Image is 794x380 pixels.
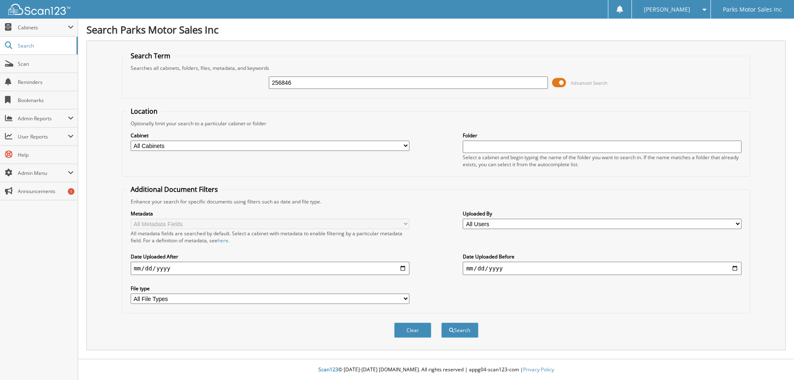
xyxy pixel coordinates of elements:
label: Uploaded By [463,210,741,217]
img: scan123-logo-white.svg [8,4,70,15]
span: User Reports [18,133,68,140]
iframe: Chat Widget [753,340,794,380]
span: Cabinets [18,24,68,31]
div: All metadata fields are searched by default. Select a cabinet with metadata to enable filtering b... [131,230,409,244]
span: Admin Menu [18,170,68,177]
div: Searches all cabinets, folders, files, metadata, and keywords [127,65,746,72]
span: Scan [18,60,74,67]
span: Announcements [18,188,74,195]
a: here [218,237,228,244]
span: Reminders [18,79,74,86]
span: Advanced Search [571,80,607,86]
span: Help [18,151,74,158]
legend: Location [127,107,162,116]
input: end [463,262,741,275]
div: Enhance your search for specific documents using filters such as date and file type. [127,198,746,205]
div: Select a cabinet and begin typing the name of the folder you want to search in. If the name match... [463,154,741,168]
span: Parks Motor Sales Inc [723,7,782,12]
span: [PERSON_NAME] [644,7,690,12]
label: Date Uploaded After [131,253,409,260]
label: Date Uploaded Before [463,253,741,260]
legend: Search Term [127,51,175,60]
span: Scan123 [318,366,338,373]
span: Search [18,42,72,49]
button: Clear [394,323,431,338]
label: Cabinet [131,132,409,139]
div: Optionally limit your search to a particular cabinet or folder [127,120,746,127]
span: Bookmarks [18,97,74,104]
input: start [131,262,409,275]
div: © [DATE]-[DATE] [DOMAIN_NAME]. All rights reserved | appg04-scan123-com | [78,360,794,380]
label: Metadata [131,210,409,217]
legend: Additional Document Filters [127,185,222,194]
h1: Search Parks Motor Sales Inc [86,23,786,36]
span: Admin Reports [18,115,68,122]
button: Search [441,323,478,338]
label: Folder [463,132,741,139]
a: Privacy Policy [523,366,554,373]
label: File type [131,285,409,292]
div: 1 [68,188,74,195]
